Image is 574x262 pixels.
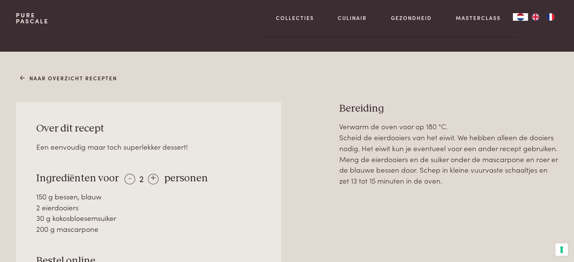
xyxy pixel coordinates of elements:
[36,141,261,152] div: Een eenvoudig maar toch superlekker dessert!
[36,191,261,202] div: 150 g bessen, blauw
[513,13,528,21] div: Language
[20,74,117,82] a: Naar overzicht recepten
[528,13,558,21] ul: Language list
[16,12,49,24] a: PurePascale
[164,173,208,184] span: personen
[36,173,119,184] span: Ingrediënten voor
[139,172,144,184] span: 2
[338,14,367,22] a: Culinair
[391,14,432,22] a: Gezondheid
[36,213,261,224] div: 30 g kokosbloesemsuiker
[148,174,159,184] div: +
[528,13,543,21] a: EN
[513,13,528,21] a: NL
[36,202,261,213] div: 2 eierdooiers
[555,243,568,256] button: Uw voorkeuren voor toestemming voor trackingtechnologieën
[339,121,558,186] p: Verwarm de oven voor op 180 °C. Scheid de eierdooiers van het eiwit. We hebben alleen de dooiers ...
[276,14,314,22] a: Collecties
[543,13,558,21] a: FR
[36,122,261,135] h3: Over dit recept
[339,102,558,115] h3: Bereiding
[513,13,558,21] aside: Language selected: Nederlands
[125,174,135,184] div: -
[36,224,261,234] div: 200 g mascarpone
[456,14,501,22] a: Masterclass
